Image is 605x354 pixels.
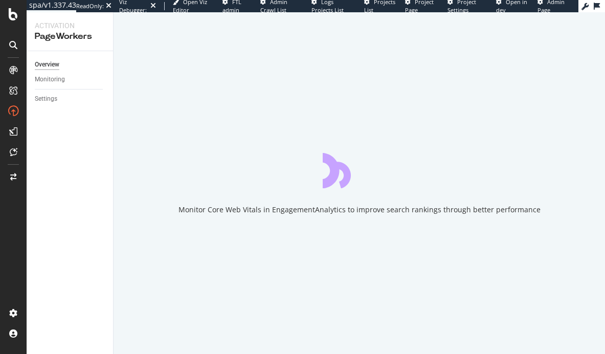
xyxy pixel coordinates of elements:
div: Monitoring [35,74,65,85]
div: Settings [35,94,57,104]
a: Settings [35,94,106,104]
div: Overview [35,59,59,70]
div: animation [323,151,396,188]
a: Monitoring [35,74,106,85]
div: Monitor Core Web Vitals in EngagementAnalytics to improve search rankings through better performance [178,205,541,215]
div: Activation [35,20,105,31]
a: Overview [35,59,106,70]
div: ReadOnly: [76,2,104,10]
div: PageWorkers [35,31,105,42]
